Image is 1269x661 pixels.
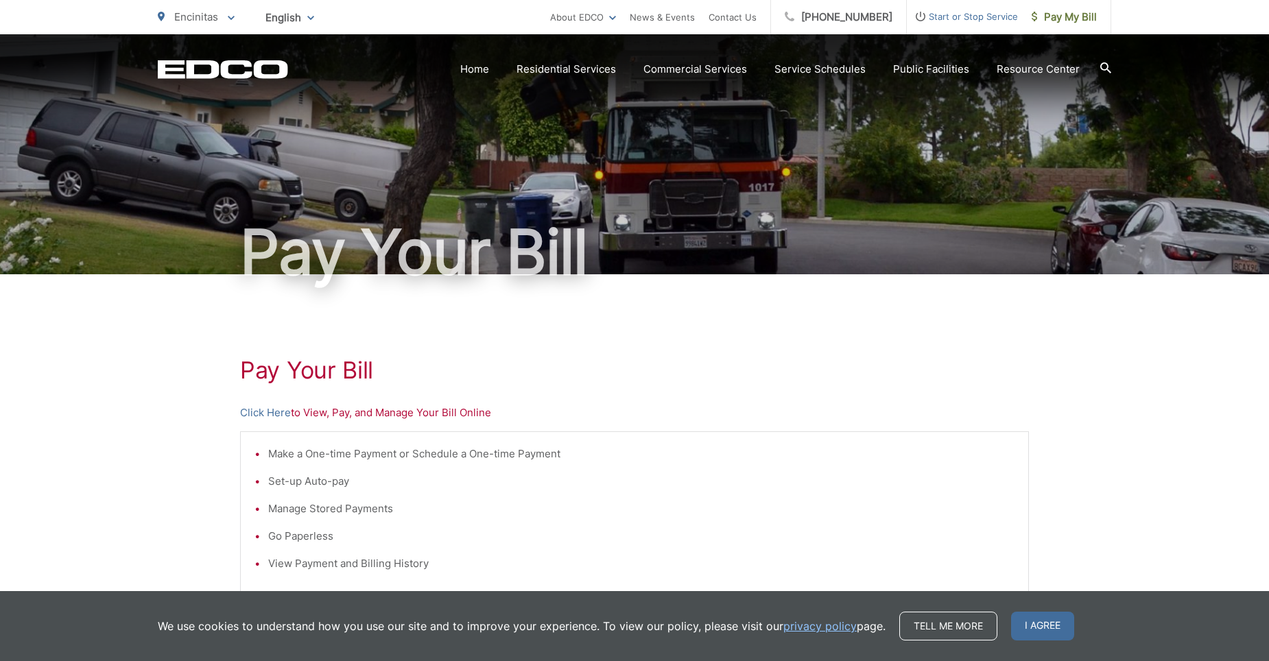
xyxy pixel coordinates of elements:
[1032,9,1097,25] span: Pay My Bill
[1011,612,1074,640] span: I agree
[550,9,616,25] a: About EDCO
[174,10,218,23] span: Encinitas
[268,501,1015,517] li: Manage Stored Payments
[268,446,1015,462] li: Make a One-time Payment or Schedule a One-time Payment
[158,218,1111,287] h1: Pay Your Bill
[899,612,997,640] a: Tell me more
[240,357,1029,384] h1: Pay Your Bill
[517,61,616,77] a: Residential Services
[255,5,324,29] span: English
[643,61,747,77] a: Commercial Services
[774,61,866,77] a: Service Schedules
[893,61,969,77] a: Public Facilities
[268,555,1015,572] li: View Payment and Billing History
[268,473,1015,490] li: Set-up Auto-pay
[709,9,757,25] a: Contact Us
[240,405,1029,421] p: to View, Pay, and Manage Your Bill Online
[630,9,695,25] a: News & Events
[460,61,489,77] a: Home
[783,618,857,634] a: privacy policy
[158,60,288,79] a: EDCD logo. Return to the homepage.
[158,618,886,634] p: We use cookies to understand how you use our site and to improve your experience. To view our pol...
[240,405,291,421] a: Click Here
[997,61,1080,77] a: Resource Center
[268,528,1015,544] li: Go Paperless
